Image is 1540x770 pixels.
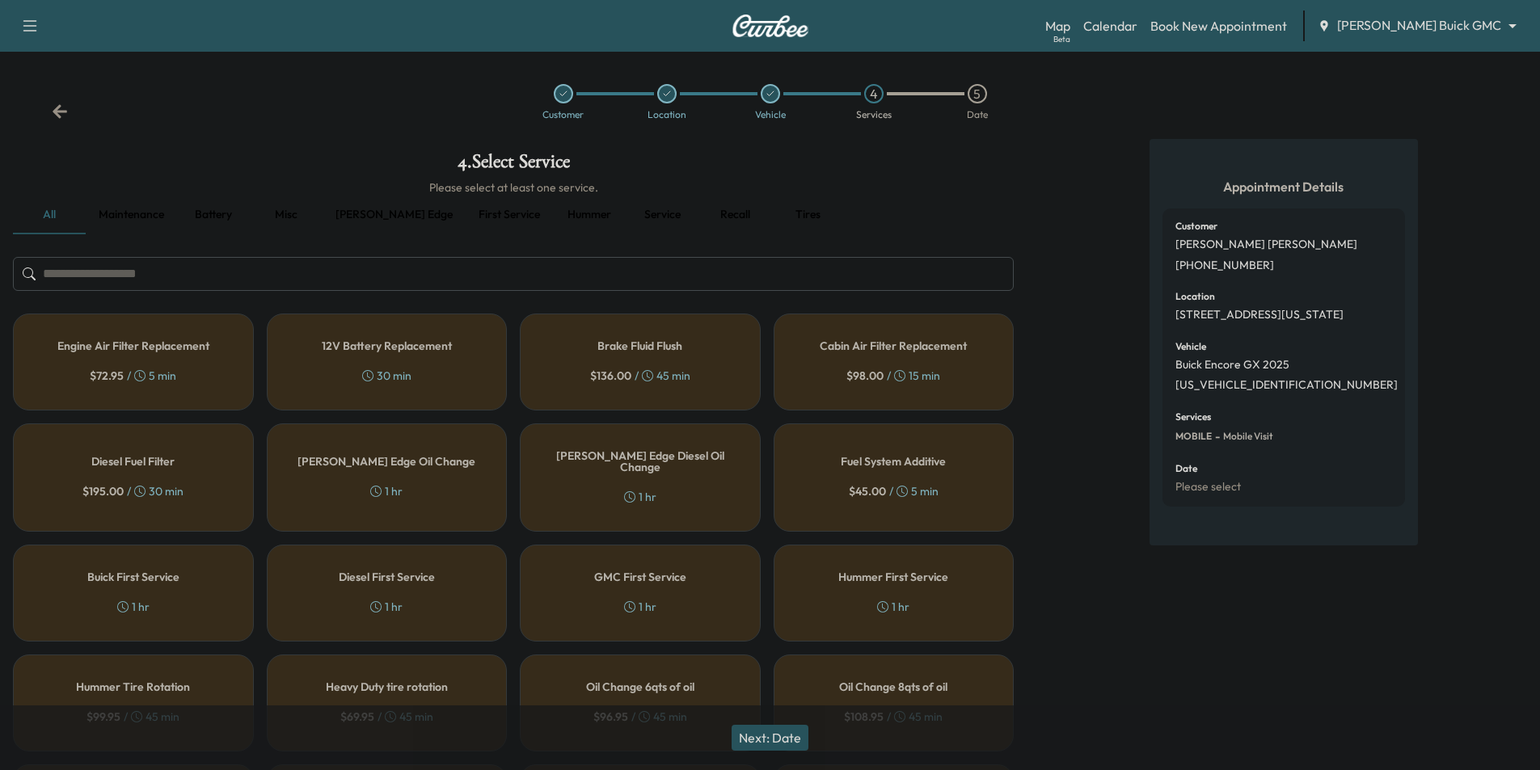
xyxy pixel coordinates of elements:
h6: Vehicle [1175,342,1206,351]
h5: Appointment Details [1162,178,1405,196]
span: Mobile Visit [1220,430,1273,443]
div: 1 hr [117,599,150,615]
div: 1 hr [370,599,403,615]
div: Beta [1053,33,1070,45]
span: MOBILE [1175,430,1212,443]
div: / 30 min [82,483,184,499]
button: Battery [177,196,250,234]
div: 5 [968,84,987,103]
span: - [1212,428,1220,444]
span: $ 98.00 [846,368,884,384]
button: Recall [698,196,771,234]
h5: Fuel System Additive [841,456,946,467]
button: Tires [771,196,844,234]
div: / 5 min [849,483,939,499]
div: basic tabs example [13,196,1014,234]
h5: 12V Battery Replacement [322,340,452,351]
img: Curbee Logo [732,15,809,37]
div: Date [967,110,988,120]
button: Next: Date [732,725,808,751]
div: Customer [542,110,584,120]
p: Please select [1175,480,1241,494]
h5: GMC First Service [594,571,686,583]
h6: Date [1175,464,1197,473]
div: 1 hr [624,599,656,615]
div: Location [648,110,686,120]
div: / 15 min [846,368,940,384]
p: Buick Encore GX 2025 [1175,358,1289,372]
p: [US_VEHICLE_IDENTIFICATION_NUMBER] [1175,378,1398,393]
h5: Diesel Fuel Filter [91,456,175,467]
h5: Cabin Air Filter Replacement [820,340,967,351]
span: $ 195.00 [82,483,124,499]
h6: Services [1175,412,1211,422]
p: [PHONE_NUMBER] [1175,259,1274,273]
h5: Oil Change 8qts of oil [839,681,947,692]
div: 1 hr [370,483,403,499]
button: Service [626,196,698,234]
a: Calendar [1083,16,1137,36]
button: Hummer [553,196,626,234]
h5: Brake Fluid Flush [597,340,682,351]
h6: Please select at least one service. [13,179,1014,196]
span: $ 45.00 [849,483,886,499]
div: / 5 min [90,368,176,384]
span: [PERSON_NAME] Buick GMC [1337,16,1501,35]
h5: [PERSON_NAME] Edge Diesel Oil Change [546,450,734,473]
div: 30 min [362,368,411,384]
button: First service [466,196,553,234]
h6: Location [1175,292,1215,301]
h5: Oil Change 6qts of oil [586,681,694,692]
span: $ 72.95 [90,368,124,384]
div: Services [856,110,892,120]
div: 4 [864,84,884,103]
h5: Diesel First Service [339,571,435,583]
h5: Buick First Service [87,571,179,583]
h5: Hummer Tire Rotation [76,681,190,692]
a: MapBeta [1045,16,1070,36]
span: $ 136.00 [590,368,631,384]
button: Misc [250,196,323,234]
p: [STREET_ADDRESS][US_STATE] [1175,308,1344,322]
a: Book New Appointment [1150,16,1287,36]
h1: 4 . Select Service [13,152,1014,179]
div: / 45 min [590,368,690,384]
div: Vehicle [755,110,786,120]
h5: Heavy Duty tire rotation [326,681,448,692]
h5: [PERSON_NAME] Edge Oil Change [297,456,475,467]
button: all [13,196,86,234]
button: Maintenance [86,196,177,234]
div: 1 hr [624,489,656,505]
div: 1 hr [877,599,909,615]
h5: Engine Air Filter Replacement [57,340,209,351]
h5: Hummer First Service [838,571,948,583]
div: Back [52,103,68,120]
p: [PERSON_NAME] [PERSON_NAME] [1175,238,1357,252]
button: [PERSON_NAME] edge [323,196,466,234]
h6: Customer [1175,221,1217,231]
